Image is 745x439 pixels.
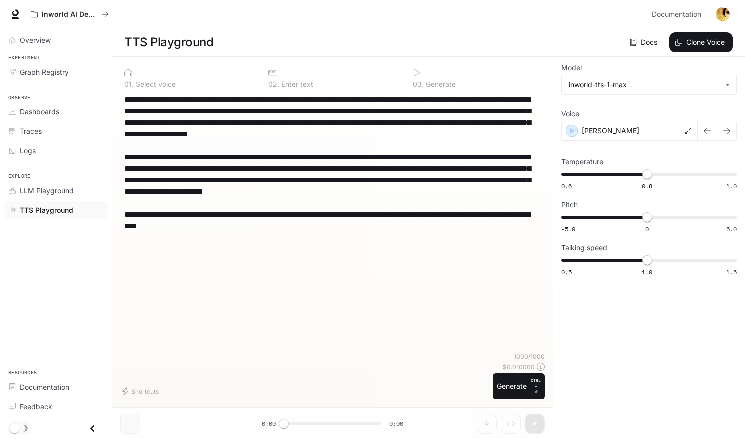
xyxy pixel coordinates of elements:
[4,63,108,81] a: Graph Registry
[669,32,733,52] button: Clone Voice
[4,398,108,415] a: Feedback
[561,201,578,208] p: Pitch
[562,75,736,94] div: inworld-tts-1-max
[648,4,709,24] a: Documentation
[20,126,42,136] span: Traces
[134,81,176,88] p: Select voice
[726,225,737,233] span: 5.0
[4,31,108,49] a: Overview
[124,32,213,52] h1: TTS Playground
[716,7,730,21] img: User avatar
[20,35,51,45] span: Overview
[642,182,652,190] span: 0.8
[413,81,424,88] p: 0 3 .
[726,268,737,276] span: 1.5
[4,122,108,140] a: Traces
[561,110,579,117] p: Voice
[561,244,607,251] p: Talking speed
[561,268,572,276] span: 0.5
[531,377,541,389] p: CTRL +
[628,32,661,52] a: Docs
[9,422,19,433] span: Dark mode toggle
[4,201,108,219] a: TTS Playground
[569,80,720,90] div: inworld-tts-1-max
[20,205,73,215] span: TTS Playground
[493,373,545,399] button: GenerateCTRL +⏎
[124,81,134,88] p: 0 1 .
[20,382,69,392] span: Documentation
[642,268,652,276] span: 1.0
[561,182,572,190] span: 0.6
[20,67,69,77] span: Graph Registry
[20,145,36,156] span: Logs
[503,363,535,371] p: $ 0.010000
[713,4,733,24] button: User avatar
[4,378,108,396] a: Documentation
[20,106,59,117] span: Dashboards
[424,81,456,88] p: Generate
[582,126,639,136] p: [PERSON_NAME]
[561,64,582,71] p: Model
[20,185,74,196] span: LLM Playground
[652,8,701,21] span: Documentation
[20,401,52,412] span: Feedback
[561,158,603,165] p: Temperature
[4,182,108,199] a: LLM Playground
[514,352,545,361] p: 1000 / 1000
[268,81,279,88] p: 0 2 .
[645,225,649,233] span: 0
[279,81,313,88] p: Enter text
[4,103,108,120] a: Dashboards
[726,182,737,190] span: 1.0
[81,418,104,439] button: Close drawer
[120,383,163,399] button: Shortcuts
[561,225,575,233] span: -5.0
[26,4,113,24] button: All workspaces
[531,377,541,395] p: ⏎
[42,10,98,19] p: Inworld AI Demos
[4,142,108,159] a: Logs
